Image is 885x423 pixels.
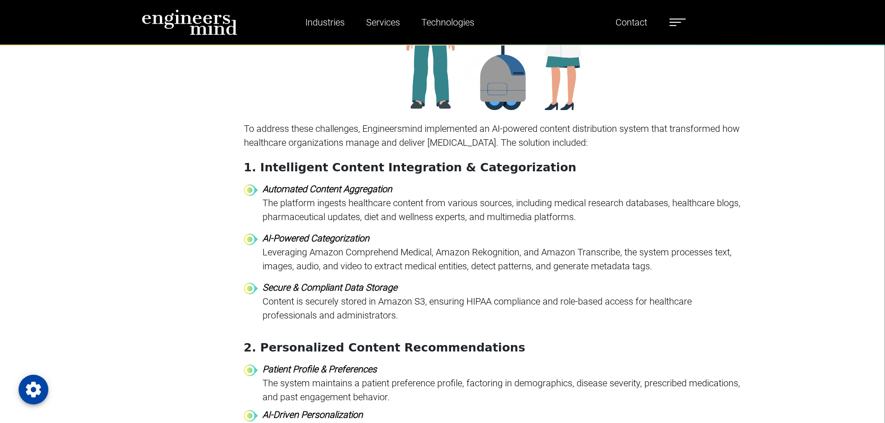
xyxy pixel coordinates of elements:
img: bullet-point [244,234,258,245]
img: bullet-point [244,184,258,196]
h4: 2. Personalized Content Recommendations [244,341,744,355]
img: logo [142,9,237,35]
p: Leveraging Amazon Comprehend Medical, Amazon Rekognition, and Amazon Transcribe, the system proce... [262,245,744,273]
strong: Automated Content Aggregation [262,183,392,195]
p: Content is securely stored in Amazon S3, ensuring HIPAA compliance and role-based access for heal... [262,294,744,322]
strong: AI-Powered Categorization [262,233,369,244]
a: Industries [302,12,348,33]
h4: 1. Intelligent Content Integration & Categorization [244,161,744,175]
a: Technologies [418,12,478,33]
a: Contact [612,12,651,33]
img: bullet-point [244,364,258,376]
p: The platform ingests healthcare content from various sources, including medical research database... [262,196,744,224]
strong: AI-Driven Personalization [262,409,363,420]
img: bullet-point [244,410,258,422]
strong: Secure & Compliant Data Storage [262,282,397,293]
p: The system maintains a patient preference profile, factoring in demographics, disease severity, p... [262,376,744,404]
p: To address these challenges, Engineersmind implemented an AI-powered content distribution system ... [244,122,744,150]
a: Services [362,12,404,33]
img: bullet-point [244,283,258,294]
strong: Patient Profile & Preferences [262,364,377,375]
